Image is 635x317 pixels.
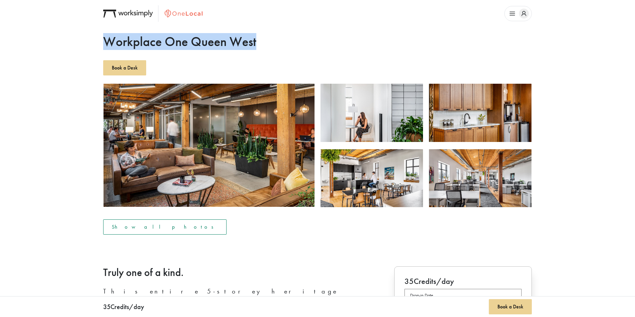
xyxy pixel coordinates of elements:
h1: Workplace One Queen West [103,34,532,50]
h2: Truly one of a kind. [103,266,362,279]
button: Show all photos [103,219,227,235]
button: Book a Desk [489,299,532,314]
h4: 35 Credits/day [404,277,522,286]
small: Drop-in Date [410,292,516,299]
strong: 35 Credits/day [103,302,144,311]
img: Worksimply [103,10,153,18]
button: Drop-in Date[DATE] [404,289,522,310]
button: Book a Desk [103,60,146,75]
